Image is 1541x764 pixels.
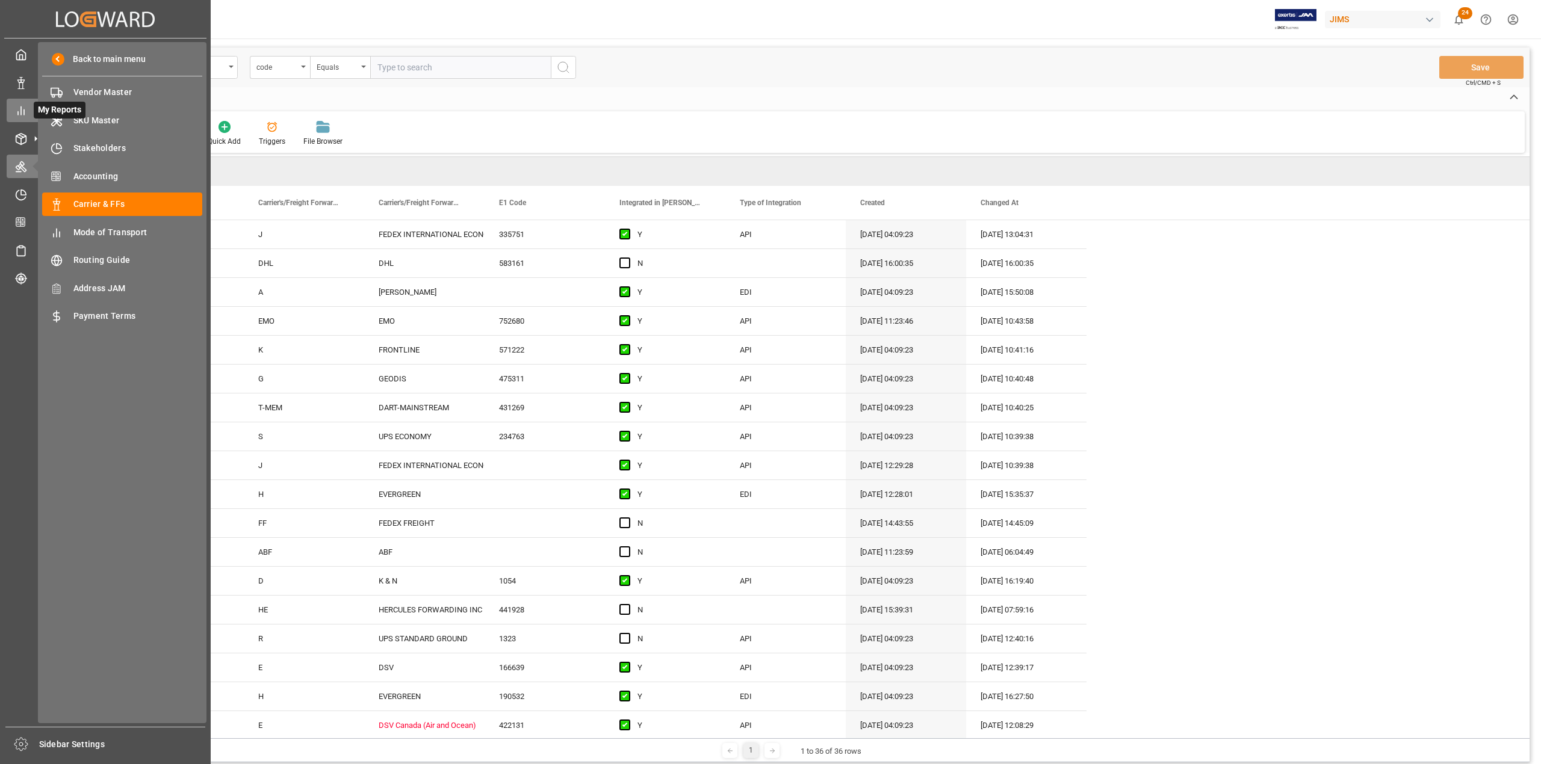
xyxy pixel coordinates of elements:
[846,365,966,393] div: [DATE] 04:09:23
[258,538,350,566] div: ABF
[123,249,1087,278] div: Press SPACE to select this row.
[966,422,1087,451] div: [DATE] 10:39:38
[39,738,206,751] span: Sidebar Settings
[73,114,203,127] span: SKU Master
[7,266,204,290] a: Tracking Shipment
[485,653,605,682] div: 166639
[485,307,605,335] div: 752680
[846,336,966,364] div: [DATE] 04:09:23
[123,596,1087,624] div: Press SPACE to select this row.
[379,481,470,508] div: EVERGREEN
[7,211,204,234] a: CO2 Calculator
[846,393,966,422] div: [DATE] 04:09:23
[966,393,1087,422] div: [DATE] 10:40:25
[485,711,605,739] div: 422131
[966,451,1087,479] div: [DATE] 10:39:38
[485,596,605,624] div: 441928
[485,220,605,248] div: 335751
[73,198,203,211] span: Carrier & FFs
[1466,78,1501,87] span: Ctrl/CMD + S
[966,249,1087,277] div: [DATE] 16:00:35
[1458,7,1472,19] span: 24
[966,711,1087,739] div: [DATE] 12:08:29
[42,220,202,244] a: Mode of Transport
[379,538,470,566] div: ABF
[740,307,831,335] div: API
[317,59,358,73] div: Equals
[846,422,966,451] div: [DATE] 04:09:23
[258,423,350,451] div: S
[258,712,350,739] div: E
[846,596,966,624] div: [DATE] 15:39:31
[123,624,1087,653] div: Press SPACE to select this row.
[485,624,605,653] div: 1323
[966,538,1087,566] div: [DATE] 06:04:49
[123,480,1087,509] div: Press SPACE to select this row.
[846,307,966,335] div: [DATE] 11:23:46
[379,567,470,595] div: K & N
[42,276,202,300] a: Address JAM
[123,393,1087,422] div: Press SPACE to select this row.
[123,365,1087,393] div: Press SPACE to select this row.
[7,238,204,262] a: Sailing Schedules
[379,199,459,207] span: Carrier's/Freight Forwarder's Name
[258,221,350,248] div: J
[966,336,1087,364] div: [DATE] 10:41:16
[637,683,711,710] div: Y
[310,56,370,79] button: open menu
[123,653,1087,682] div: Press SPACE to select this row.
[740,567,831,595] div: API
[485,422,605,451] div: 234763
[637,481,711,508] div: Y
[42,164,202,188] a: Accounting
[42,137,202,160] a: Stakeholders
[379,654,470,682] div: DSV
[637,596,711,624] div: N
[123,682,1087,711] div: Press SPACE to select this row.
[801,745,861,757] div: 1 to 36 of 36 rows
[258,394,350,422] div: T-MEM
[485,682,605,710] div: 190532
[966,653,1087,682] div: [DATE] 12:39:17
[7,99,204,122] a: My ReportsMy Reports
[637,365,711,393] div: Y
[1325,8,1445,31] button: JIMS
[42,108,202,132] a: SKU Master
[379,625,470,653] div: UPS STANDARD GROUND
[42,248,202,272] a: Routing Guide
[846,711,966,739] div: [DATE] 04:09:23
[966,509,1087,537] div: [DATE] 14:45:09
[846,480,966,508] div: [DATE] 12:28:01
[485,393,605,422] div: 431269
[258,307,350,335] div: EMO
[485,567,605,595] div: 1054
[73,254,203,266] span: Routing Guide
[379,250,470,277] div: DHL
[637,712,711,739] div: Y
[485,336,605,364] div: 571222
[740,221,831,248] div: API
[740,683,831,710] div: EDI
[379,510,470,537] div: FEDEX FREIGHT
[258,596,350,624] div: HE
[740,423,831,451] div: API
[42,81,202,104] a: Vendor Master
[73,142,203,155] span: Stakeholders
[123,451,1087,480] div: Press SPACE to select this row.
[1275,9,1316,30] img: Exertis%20JAM%20-%20Email%20Logo.jpg_1722504956.jpg
[73,226,203,239] span: Mode of Transport
[258,510,350,537] div: FF
[42,193,202,216] a: Carrier & FFs
[637,567,711,595] div: Y
[73,282,203,295] span: Address JAM
[258,683,350,710] div: H
[846,538,966,566] div: [DATE] 11:23:59
[123,567,1087,596] div: Press SPACE to select this row.
[637,307,711,335] div: Y
[7,182,204,206] a: Timeslot Management V2
[258,199,339,207] span: Carrier's/Freight Forwarder's Code
[258,336,350,364] div: K
[637,394,711,422] div: Y
[619,199,700,207] span: Integrated in [PERSON_NAME]
[846,220,966,248] div: [DATE] 04:09:23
